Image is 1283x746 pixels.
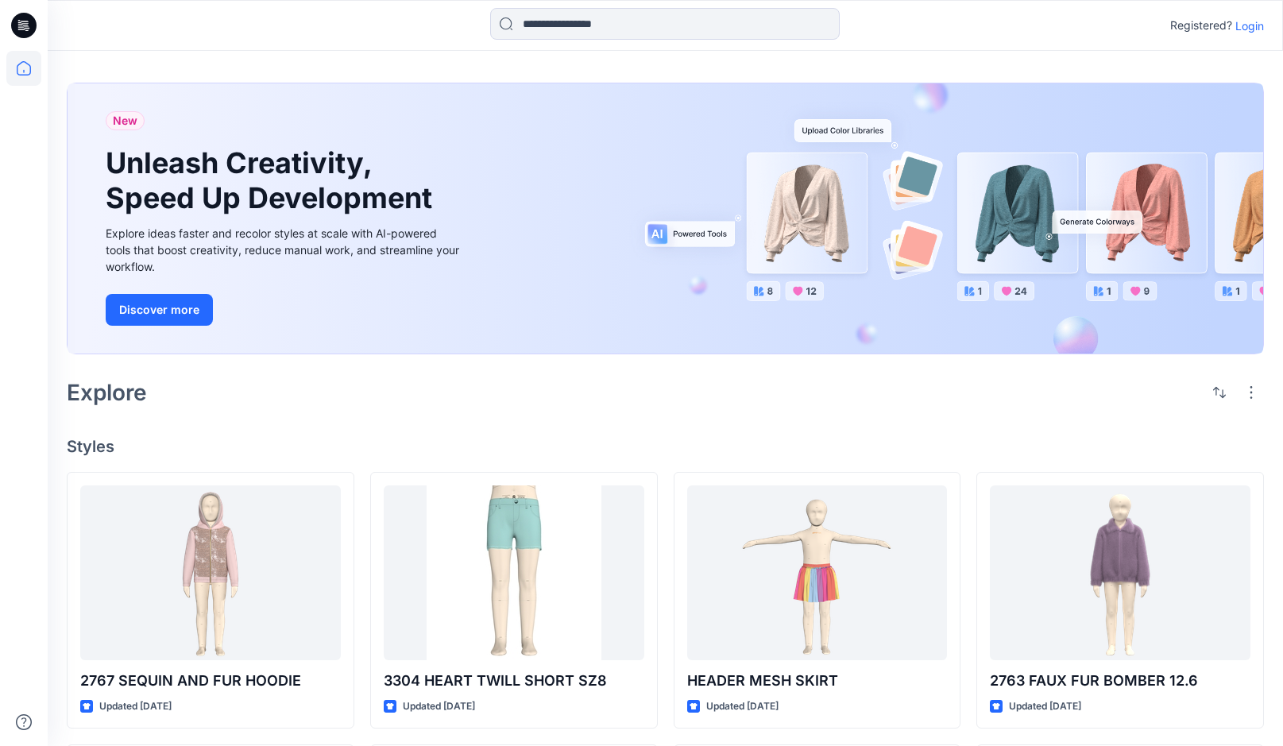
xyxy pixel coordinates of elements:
[80,670,341,692] p: 2767 SEQUIN AND FUR HOODIE
[67,380,147,405] h2: Explore
[687,485,948,660] a: HEADER MESH SKIRT
[80,485,341,660] a: 2767 SEQUIN AND FUR HOODIE
[67,437,1264,456] h4: Styles
[106,225,463,275] div: Explore ideas faster and recolor styles at scale with AI-powered tools that boost creativity, red...
[113,111,137,130] span: New
[1170,16,1232,35] p: Registered?
[687,670,948,692] p: HEADER MESH SKIRT
[106,294,213,326] button: Discover more
[384,485,644,660] a: 3304 HEART TWILL SHORT SZ8
[99,698,172,715] p: Updated [DATE]
[990,670,1250,692] p: 2763 FAUX FUR BOMBER 12.6
[384,670,644,692] p: 3304 HEART TWILL SHORT SZ8
[106,146,439,215] h1: Unleash Creativity, Speed Up Development
[403,698,475,715] p: Updated [DATE]
[990,485,1250,660] a: 2763 FAUX FUR BOMBER 12.6
[1235,17,1264,34] p: Login
[1009,698,1081,715] p: Updated [DATE]
[106,294,463,326] a: Discover more
[706,698,779,715] p: Updated [DATE]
